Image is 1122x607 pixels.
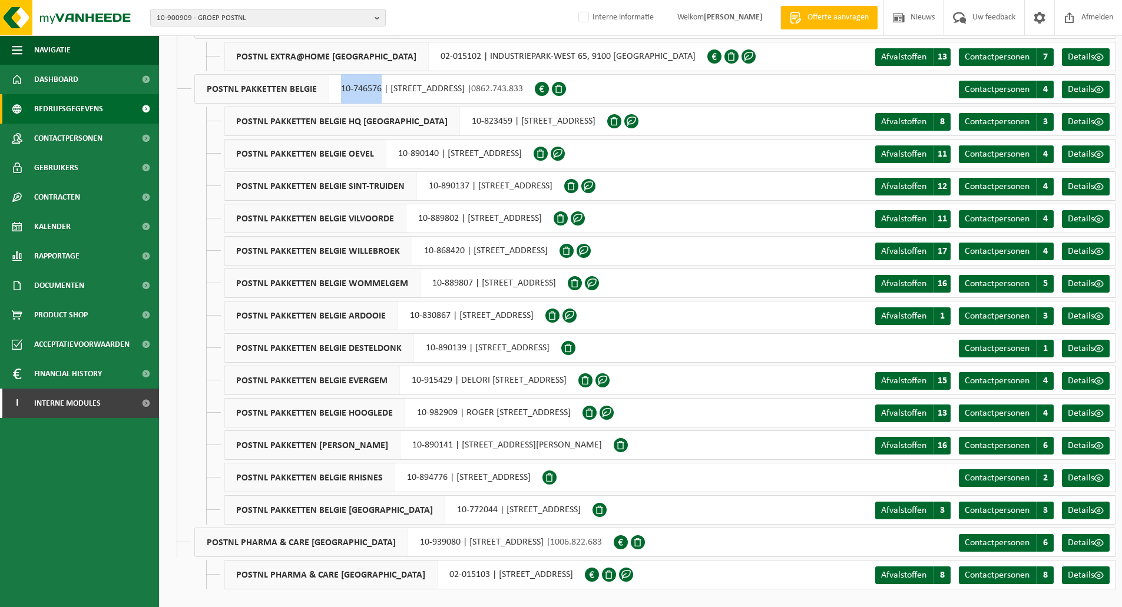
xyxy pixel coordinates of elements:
[965,344,1030,353] span: Contactpersonen
[224,268,568,298] div: 10-889807 | [STREET_ADDRESS]
[224,399,405,427] span: POSTNL PAKKETTEN BELGIE HOOGLEDE
[224,334,414,362] span: POSTNL PAKKETTEN BELGIE DESTELDONK
[224,236,560,266] div: 10-868420 | [STREET_ADDRESS]
[1068,214,1094,224] span: Details
[1036,81,1054,98] span: 4
[224,301,545,330] div: 10-830867 | [STREET_ADDRESS]
[1062,340,1110,357] a: Details
[959,113,1054,131] a: Contactpersonen 3
[195,75,329,103] span: POSTNL PAKKETTEN BELGIE
[224,496,445,524] span: POSTNL PAKKETTEN BELGIE [GEOGRAPHIC_DATA]
[933,178,951,195] span: 12
[224,398,582,427] div: 10-982909 | ROGER [STREET_ADDRESS]
[1062,566,1110,584] a: Details
[1036,210,1054,228] span: 4
[881,311,926,321] span: Afvalstoffen
[1036,178,1054,195] span: 4
[34,271,84,300] span: Documenten
[1068,150,1094,159] span: Details
[881,570,926,580] span: Afvalstoffen
[1036,469,1054,487] span: 2
[881,117,926,127] span: Afvalstoffen
[194,528,614,557] div: 10-939080 | [STREET_ADDRESS] |
[933,145,951,163] span: 11
[959,243,1054,260] a: Contactpersonen 4
[881,150,926,159] span: Afvalstoffen
[875,275,951,293] a: Afvalstoffen 16
[1062,502,1110,519] a: Details
[965,376,1030,386] span: Contactpersonen
[224,139,534,168] div: 10-890140 | [STREET_ADDRESS]
[1036,48,1054,66] span: 7
[1068,441,1094,450] span: Details
[12,389,22,418] span: I
[1036,437,1054,455] span: 6
[933,243,951,260] span: 17
[1068,279,1094,288] span: Details
[1068,182,1094,191] span: Details
[1068,247,1094,256] span: Details
[1062,113,1110,131] a: Details
[965,570,1030,580] span: Contactpersonen
[875,404,951,422] a: Afvalstoffen 13
[965,247,1030,256] span: Contactpersonen
[224,560,585,589] div: 02-015103 | [STREET_ADDRESS]
[1068,409,1094,418] span: Details
[1068,311,1094,321] span: Details
[965,409,1030,418] span: Contactpersonen
[34,35,71,65] span: Navigatie
[34,330,130,359] span: Acceptatievoorwaarden
[471,84,523,94] span: 0862.743.833
[933,210,951,228] span: 11
[1036,404,1054,422] span: 4
[1036,502,1054,519] span: 3
[959,534,1054,552] a: Contactpersonen 6
[875,178,951,195] a: Afvalstoffen 12
[224,107,460,135] span: POSTNL PAKKETTEN BELGIE HQ [GEOGRAPHIC_DATA]
[1068,570,1094,580] span: Details
[34,359,102,389] span: Financial History
[933,404,951,422] span: 13
[1062,178,1110,195] a: Details
[224,237,412,265] span: POSTNL PAKKETTEN BELGIE WILLEBROEK
[881,247,926,256] span: Afvalstoffen
[224,42,429,71] span: POSTNL EXTRA@HOME [GEOGRAPHIC_DATA]
[881,182,926,191] span: Afvalstoffen
[881,279,926,288] span: Afvalstoffen
[965,52,1030,62] span: Contactpersonen
[875,502,951,519] a: Afvalstoffen 3
[933,502,951,519] span: 3
[224,560,438,589] span: POSTNL PHARMA & CARE [GEOGRAPHIC_DATA]
[224,204,554,233] div: 10-889802 | [STREET_ADDRESS]
[224,333,561,363] div: 10-890139 | [STREET_ADDRESS]
[1062,81,1110,98] a: Details
[34,153,78,183] span: Gebruikers
[150,9,386,26] button: 10-900909 - GROEP POSTNL
[965,85,1030,94] span: Contactpersonen
[224,430,614,460] div: 10-890141 | [STREET_ADDRESS][PERSON_NAME]
[881,52,926,62] span: Afvalstoffen
[875,48,951,66] a: Afvalstoffen 13
[34,241,80,271] span: Rapportage
[224,463,542,492] div: 10-894776 | [STREET_ADDRESS]
[875,113,951,131] a: Afvalstoffen 8
[1036,372,1054,390] span: 4
[704,13,763,22] strong: [PERSON_NAME]
[1036,307,1054,325] span: 3
[959,502,1054,519] a: Contactpersonen 3
[875,243,951,260] a: Afvalstoffen 17
[1062,145,1110,163] a: Details
[1062,275,1110,293] a: Details
[34,389,101,418] span: Interne modules
[157,9,370,27] span: 10-900909 - GROEP POSTNL
[933,113,951,131] span: 8
[34,212,71,241] span: Kalender
[224,204,406,233] span: POSTNL PAKKETTEN BELGIE VILVOORDE
[224,42,707,71] div: 02-015102 | INDUSTRIEPARK-WEST 65, 9100 [GEOGRAPHIC_DATA]
[965,117,1030,127] span: Contactpersonen
[224,140,386,168] span: POSTNL PAKKETTEN BELGIE OEVEL
[1036,243,1054,260] span: 4
[34,65,78,94] span: Dashboard
[959,372,1054,390] a: Contactpersonen 4
[1062,48,1110,66] a: Details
